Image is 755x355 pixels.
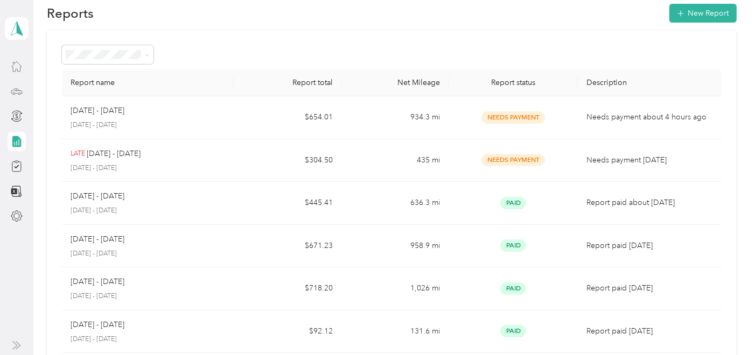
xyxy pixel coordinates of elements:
p: [DATE] - [DATE] [71,105,124,117]
td: 435 mi [341,139,449,182]
p: [DATE] - [DATE] [87,148,141,160]
p: [DATE] - [DATE] [71,335,226,344]
td: 131.6 mi [341,310,449,353]
p: [DATE] - [DATE] [71,292,226,301]
p: Needs payment about 4 hours ago [586,111,712,123]
td: 958.9 mi [341,225,449,268]
button: New Report [669,4,737,23]
td: 636.3 mi [341,182,449,225]
th: Net Mileage [341,69,449,96]
p: [DATE] - [DATE] [71,164,226,173]
span: Paid [500,325,526,337]
td: 934.3 mi [341,96,449,139]
td: $304.50 [234,139,341,182]
span: Paid [500,239,526,252]
span: Paid [500,197,526,209]
span: Needs Payment [481,111,545,124]
td: $671.23 [234,225,341,268]
p: Report paid [DATE] [586,282,712,294]
p: [DATE] - [DATE] [71,249,226,259]
th: Report name [62,69,234,96]
p: [DATE] - [DATE] [71,319,124,331]
p: Report paid [DATE] [586,325,712,337]
p: [DATE] - [DATE] [71,276,124,288]
div: Report status [458,78,570,87]
p: [DATE] - [DATE] [71,233,124,245]
td: $654.01 [234,96,341,139]
th: Report total [234,69,341,96]
td: $445.41 [234,182,341,225]
iframe: Everlance-gr Chat Button Frame [695,295,755,355]
p: [DATE] - [DATE] [71,206,226,216]
span: Paid [500,282,526,295]
p: Report paid [DATE] [586,240,712,252]
p: Needs payment [DATE] [586,154,712,166]
h1: Reports [47,8,94,19]
td: $92.12 [234,310,341,353]
th: Description [578,69,721,96]
p: Report paid about [DATE] [586,197,712,209]
span: Needs Payment [481,154,545,166]
p: [DATE] - [DATE] [71,120,226,130]
p: [DATE] - [DATE] [71,190,124,202]
td: $718.20 [234,267,341,310]
td: 1,026 mi [341,267,449,310]
p: LATE [71,149,85,159]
